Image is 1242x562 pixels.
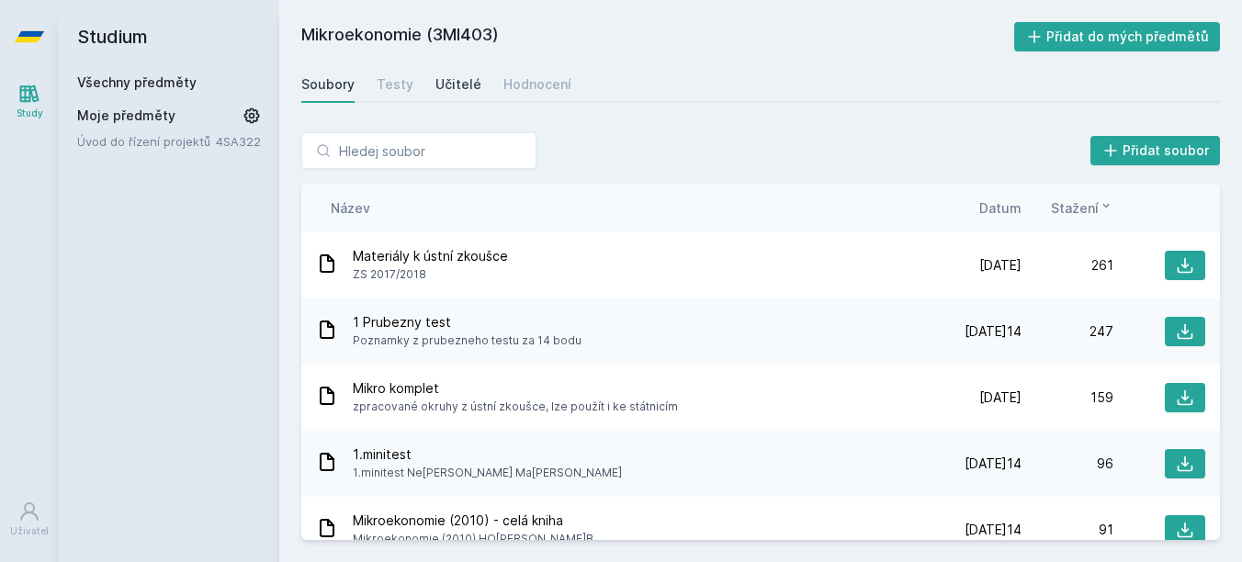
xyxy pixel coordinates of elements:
a: Všechny předměty [77,74,197,90]
span: Materiály k ústní zkoušce [353,247,508,265]
div: Hodnocení [503,75,571,94]
div: Uživatel [10,524,49,538]
div: 96 [1022,455,1113,473]
div: 91 [1022,521,1113,539]
span: [DATE]14 [965,455,1022,473]
a: Testy [377,66,413,103]
a: 4SA322 [216,134,261,149]
a: Úvod do řízení projektů [77,132,216,151]
span: 1.minitest Ne[PERSON_NAME] Ma[PERSON_NAME] [353,464,622,482]
span: [DATE]14 [965,322,1022,341]
input: Hledej soubor [301,132,536,169]
button: Přidat do mých předmětů [1014,22,1221,51]
div: 261 [1022,256,1113,275]
div: Testy [377,75,413,94]
a: Study [4,73,55,129]
button: Stažení [1051,198,1113,218]
button: Přidat soubor [1090,136,1221,165]
span: Mikroekonomie (2010) - celá kniha [353,511,596,530]
a: Soubory [301,66,355,103]
span: Mikro komplet [353,379,678,398]
span: Mikroekonomie (2010) HO[PERSON_NAME]B. [353,530,596,548]
span: zpracované okruhy z ústní zkoušce, lze použít i ke státnicím [353,398,678,416]
span: ZS 2017/2018 [353,265,508,284]
div: Study [17,107,43,120]
span: [DATE] [979,388,1022,407]
span: Stažení [1051,198,1099,218]
span: Moje předměty [77,107,175,125]
h2: Mikroekonomie (3MI403) [301,22,1014,51]
span: [DATE]14 [965,521,1022,539]
span: [DATE] [979,256,1022,275]
a: Učitelé [435,66,481,103]
a: Uživatel [4,491,55,547]
div: 247 [1022,322,1113,341]
div: Soubory [301,75,355,94]
div: Učitelé [435,75,481,94]
span: Poznamky z prubezneho testu za 14 bodu [353,332,581,350]
button: Datum [979,198,1022,218]
a: Hodnocení [503,66,571,103]
span: 1.minitest [353,445,622,464]
span: 1 Prubezny test [353,313,581,332]
div: 159 [1022,388,1113,407]
button: Název [331,198,370,218]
